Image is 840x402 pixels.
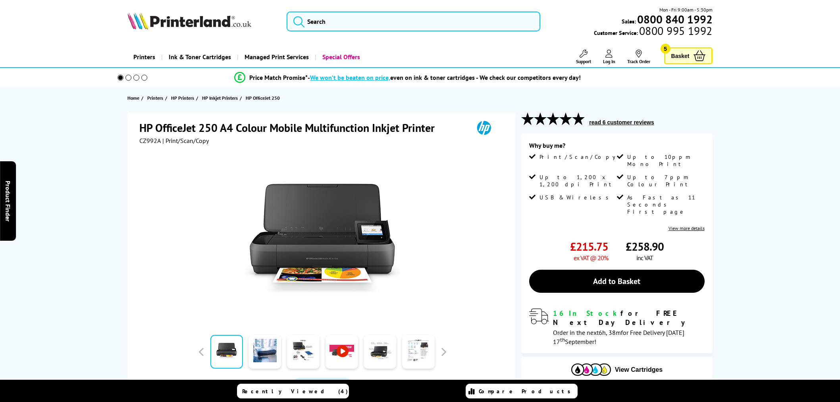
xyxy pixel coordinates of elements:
[242,388,348,395] span: Recently Viewed (4)
[539,153,621,160] span: Print/Scan/Copy
[637,12,713,27] b: 0800 840 1992
[553,309,704,327] div: for FREE Next Day Delivery
[161,47,237,67] a: Ink & Toner Cartridges
[308,73,581,81] div: - even on ink & toner cartridges - We check our competitors every day!
[576,58,591,64] span: Support
[169,47,231,67] span: Ink & Toner Cartridges
[245,160,400,316] img: HP OfficeJet 250
[627,174,703,188] span: Up to 7ppm Colour Print
[127,12,251,29] img: Printerland Logo
[292,378,353,394] a: Product_All_Videos
[171,94,194,102] span: HP Printers
[237,47,315,67] a: Managed Print Services
[571,363,611,376] img: Cartridges
[539,174,615,188] span: Up to 1,200 x 1,200 dpi Print
[599,329,621,336] span: 6h, 38m
[249,73,308,81] span: Price Match Promise*
[287,12,540,31] input: Search
[638,27,712,35] span: 0800 995 1992
[622,17,636,25] span: Sales:
[246,94,282,102] a: HP OfficeJet 250
[106,71,709,85] li: modal_Promise
[127,94,139,102] span: Home
[539,194,613,201] span: USB & Wireless
[171,94,196,102] a: HP Printers
[127,94,141,102] a: Home
[603,50,615,64] a: Log In
[162,137,209,145] span: | Print/Scan/Copy
[636,15,713,23] a: 0800 840 1992
[664,47,713,64] a: Basket 5
[594,27,712,37] span: Customer Service:
[202,94,238,102] span: HP Inkjet Printers
[237,384,349,398] a: Recently Viewed (4)
[659,6,713,14] span: Mon - Fri 9:00am - 5:30pm
[246,94,280,102] span: HP OfficeJet 250
[529,309,704,345] div: modal_delivery
[315,47,366,67] a: Special Offers
[627,194,703,215] span: As Fast as 11 Seconds First page
[615,366,663,373] span: View Cartridges
[139,120,443,135] h1: HP OfficeJet 250 A4 Colour Mobile Multifunction Inkjet Printer
[669,225,705,231] a: View more details
[127,47,161,67] a: Printers
[661,44,670,54] span: 5
[576,50,591,64] a: Support
[603,58,615,64] span: Log In
[553,309,620,318] span: 16 In Stock
[587,119,656,126] button: read 6 customer reviews
[529,270,704,293] a: Add to Basket
[466,384,578,398] a: Compare Products
[127,12,276,31] a: Printerland Logo
[560,336,565,343] sup: th
[626,239,664,254] span: £258.90
[147,94,165,102] a: Printers
[574,254,608,262] span: ex VAT @ 20%
[553,329,684,346] span: Order in the next for Free Delivery [DATE] 17 September!
[479,388,575,395] span: Compare Products
[147,94,163,102] span: Printers
[202,94,240,102] a: HP Inkjet Printers
[570,239,608,254] span: £215.75
[310,73,390,81] span: We won’t be beaten on price,
[627,50,650,64] a: Track Order
[627,153,703,168] span: Up to 10ppm Mono Print
[4,181,12,222] span: Product Finder
[527,363,706,376] button: View Cartridges
[529,141,704,153] div: Why buy me?
[466,120,502,135] img: HP
[139,137,161,145] span: CZ992A
[671,50,690,61] span: Basket
[636,254,653,262] span: inc VAT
